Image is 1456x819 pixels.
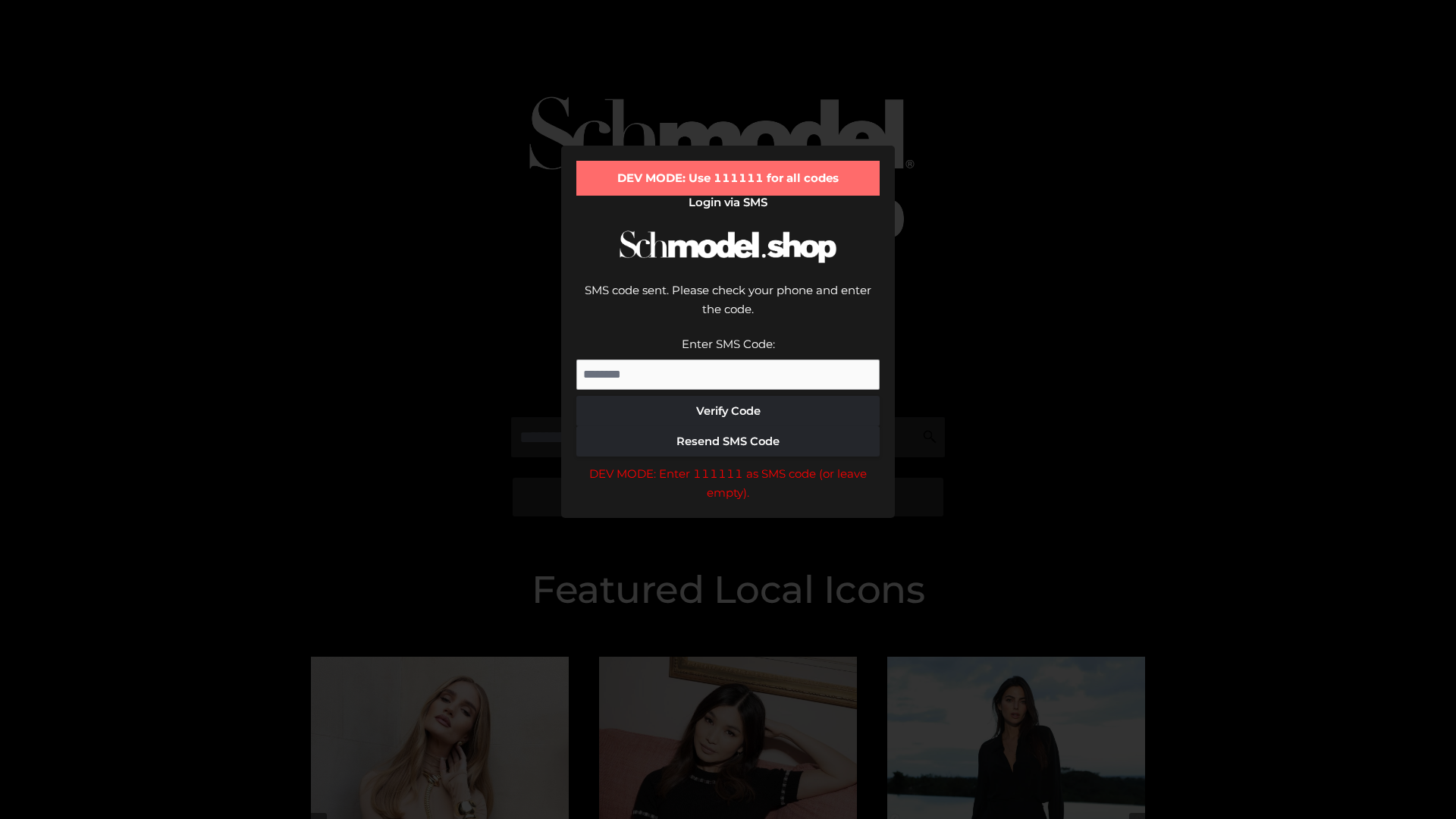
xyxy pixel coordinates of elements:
[576,464,880,503] div: DEV MODE: Enter 111111 as SMS code (or leave empty).
[576,161,880,196] div: DEV MODE: Use 111111 for all codes
[576,396,880,426] button: Verify Code
[614,217,842,277] img: Schmodel Logo
[576,281,880,334] div: SMS code sent. Please check your phone and enter the code.
[576,196,880,209] h2: Login via SMS
[682,337,775,351] label: Enter SMS Code:
[576,426,880,457] button: Resend SMS Code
